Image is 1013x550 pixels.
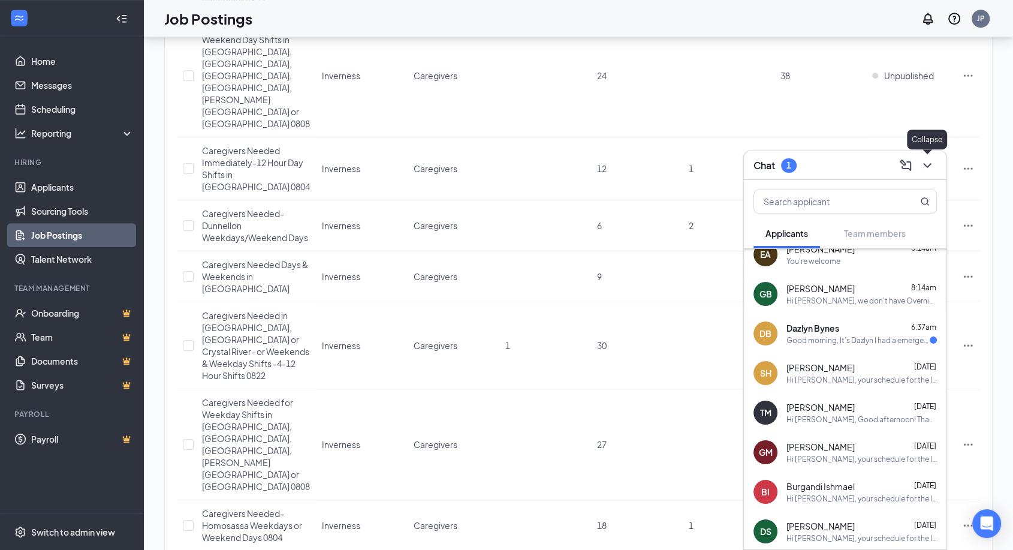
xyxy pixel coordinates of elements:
[977,13,985,23] div: JP
[316,200,408,251] td: Inverness
[753,159,775,172] h3: Chat
[844,228,906,239] span: Team members
[202,145,310,192] span: Caregivers Needed Immediately-12 Hour Day Shifts in [GEOGRAPHIC_DATA] 0804
[322,340,360,351] span: Inverness
[914,362,936,371] span: [DATE]
[761,486,770,498] div: BI
[202,208,308,243] span: Caregivers Needed-Dunnellon Weekdays/Weekend Days
[786,414,937,425] div: Hi [PERSON_NAME], Good afternoon! Thank you for taking the time to speak with me earlier. This is...
[31,199,134,223] a: Sourcing Tools
[918,156,937,175] button: ChevronDown
[322,271,360,282] span: Inverness
[316,14,408,137] td: Inverness
[14,127,26,139] svg: Analysis
[116,13,128,25] svg: Collapse
[597,220,602,231] span: 6
[786,533,937,543] div: Hi [PERSON_NAME], your schedule for the In-person Interview will be on [DATE], [DATE] at 2PM. Our...
[962,70,974,82] svg: Ellipses
[759,288,772,300] div: GB
[414,220,457,231] span: Caregivers
[899,158,913,173] svg: ComposeMessage
[921,11,935,26] svg: Notifications
[322,520,360,531] span: Inverness
[408,14,499,137] td: Caregivers
[316,137,408,200] td: Inverness
[597,340,607,351] span: 30
[786,480,855,492] span: Burgandi Ishmael
[202,397,310,492] span: Caregivers Needed for Weekday Shifts in [GEOGRAPHIC_DATA], [GEOGRAPHIC_DATA], [GEOGRAPHIC_DATA], ...
[597,271,602,282] span: 9
[414,70,457,81] span: Caregivers
[408,302,499,389] td: Caregivers
[914,402,936,411] span: [DATE]
[13,12,25,24] svg: WorkstreamLogo
[414,439,457,450] span: Caregivers
[786,375,937,385] div: Hi [PERSON_NAME], your schedule for the In-person Interview will be on [DATE], [DATE] at 9:30AM. ...
[962,271,974,282] svg: Ellipses
[322,220,360,231] span: Inverness
[884,70,934,82] span: Unpublished
[414,340,457,351] span: Caregivers
[920,197,930,206] svg: MagnifyingGlass
[920,158,934,173] svg: ChevronDown
[760,525,771,537] div: DS
[597,520,607,531] span: 18
[316,302,408,389] td: Inverness
[896,156,915,175] button: ComposeMessage
[408,137,499,200] td: Caregivers
[786,454,937,464] div: Hi [PERSON_NAME], your schedule for the In-person Interview will be on [DATE], [DATE], at 9:30AM....
[31,175,134,199] a: Applicants
[760,407,771,419] div: TM
[31,301,134,325] a: OnboardingCrown
[202,259,308,294] span: Caregivers Needed Days & Weekends in [GEOGRAPHIC_DATA]
[914,481,936,490] span: [DATE]
[31,325,134,349] a: TeamCrown
[759,327,771,339] div: DB
[962,519,974,531] svg: Ellipses
[31,127,134,139] div: Reporting
[786,322,839,334] span: Dazlyn Bynes
[31,73,134,97] a: Messages
[786,494,937,504] div: Hi [PERSON_NAME], your schedule for the In-person Interview will be on [DATE], [DATE] at 11AM. Ou...
[414,163,457,174] span: Caregivers
[754,190,896,213] input: Search applicant
[765,228,808,239] span: Applicants
[911,244,936,253] span: 8:14am
[786,362,855,374] span: [PERSON_NAME]
[597,70,607,81] span: 24
[786,441,855,453] span: [PERSON_NAME]
[907,130,947,149] div: Collapse
[414,271,457,282] span: Caregivers
[911,323,936,332] span: 6:37am
[962,220,974,232] svg: Ellipses
[408,251,499,302] td: Caregivers
[972,509,1001,538] div: Open Intercom Messenger
[31,349,134,373] a: DocumentsCrown
[759,446,773,458] div: GM
[14,409,131,419] div: Payroll
[786,256,840,266] div: You're welcome
[414,520,457,531] span: Caregivers
[202,508,302,543] span: Caregivers Needed-Homosassa Weekdays or Weekend Days 0804
[786,520,855,532] span: [PERSON_NAME]
[31,373,134,397] a: SurveysCrown
[202,310,309,381] span: Caregivers Needed in [GEOGRAPHIC_DATA], [GEOGRAPHIC_DATA] or Crystal River- or Weekends & Weekday...
[202,22,310,129] span: Caregivers Needed for Weekend Day Shifts in [GEOGRAPHIC_DATA], [GEOGRAPHIC_DATA], [GEOGRAPHIC_DAT...
[786,282,855,294] span: [PERSON_NAME]
[760,367,771,379] div: SH
[31,526,115,538] div: Switch to admin view
[322,70,360,81] span: Inverness
[14,526,26,538] svg: Settings
[597,439,607,450] span: 27
[914,441,936,450] span: [DATE]
[597,163,607,174] span: 12
[689,520,694,531] span: 1
[408,200,499,251] td: Caregivers
[689,163,694,174] span: 1
[322,163,360,174] span: Inverness
[911,283,936,292] span: 8:14am
[31,223,134,247] a: Job Postings
[31,97,134,121] a: Scheduling
[962,163,974,175] svg: Ellipses
[962,438,974,450] svg: Ellipses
